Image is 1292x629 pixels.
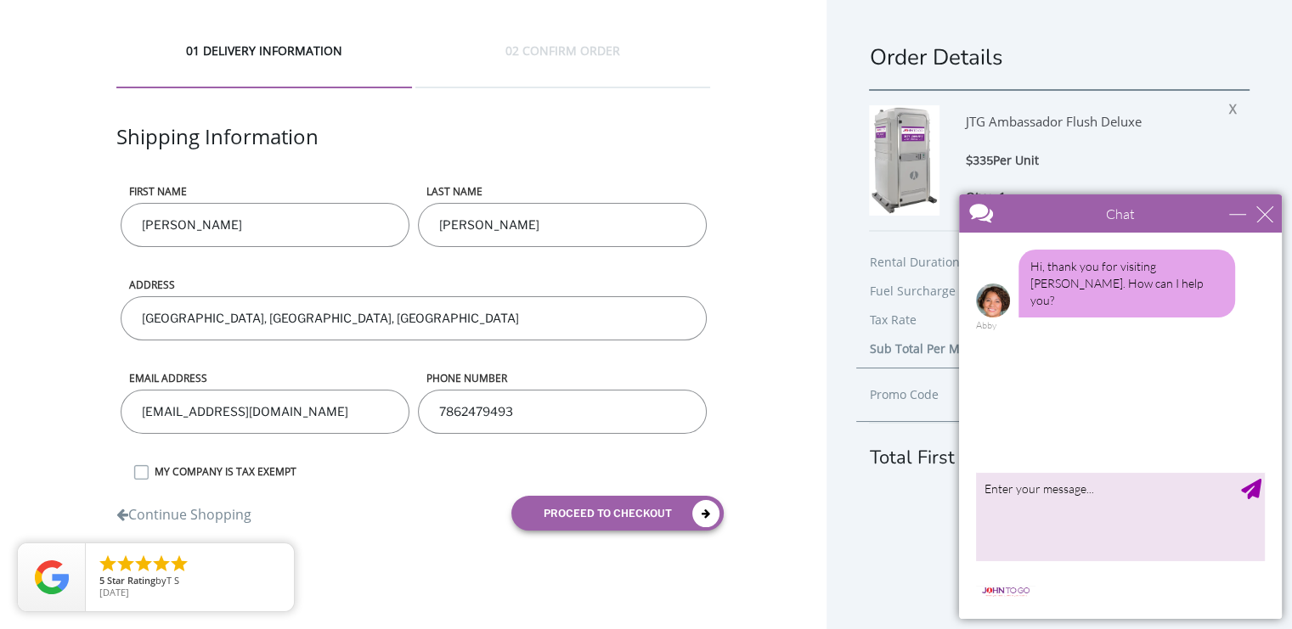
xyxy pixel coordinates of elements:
li:  [151,553,172,574]
a: Continue Shopping [116,497,251,525]
span: by [99,576,280,587]
div: Promo Code [869,385,1047,405]
div: Rental Duration [869,252,1250,281]
div: Fuel Surcharge [869,281,1250,310]
img: Review Rating [35,560,69,594]
div: Total First Months Payment [869,422,1250,471]
b: Sub Total Per Month [869,340,985,357]
span: X [1229,95,1245,117]
div: JTG Ambassador Flush Deluxe [965,105,1213,151]
label: Email address [121,371,409,385]
label: First name [121,184,409,199]
span: Per Unit [992,152,1038,168]
span: T S [166,574,179,587]
span: 5 [99,574,104,587]
li:  [169,553,189,574]
div: $335 [965,151,1213,171]
li:  [98,553,118,574]
h1: Order Details [869,42,1250,72]
iframe: Live Chat Box [949,184,1292,629]
div: 01 DELIVERY INFORMATION [116,42,412,88]
label: MY COMPANY IS TAX EXEMPT [146,464,711,479]
li:  [133,553,154,574]
label: phone number [418,371,707,385]
div: Tax Rate [869,310,1250,339]
div: 02 CONFIRM ORDER [415,42,711,88]
label: LAST NAME [418,184,707,199]
button: proceed to checkout [511,496,724,531]
li:  [116,553,136,574]
div: Shipping Information [116,122,711,184]
span: Star Rating [107,574,155,587]
span: [DATE] [99,586,129,598]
